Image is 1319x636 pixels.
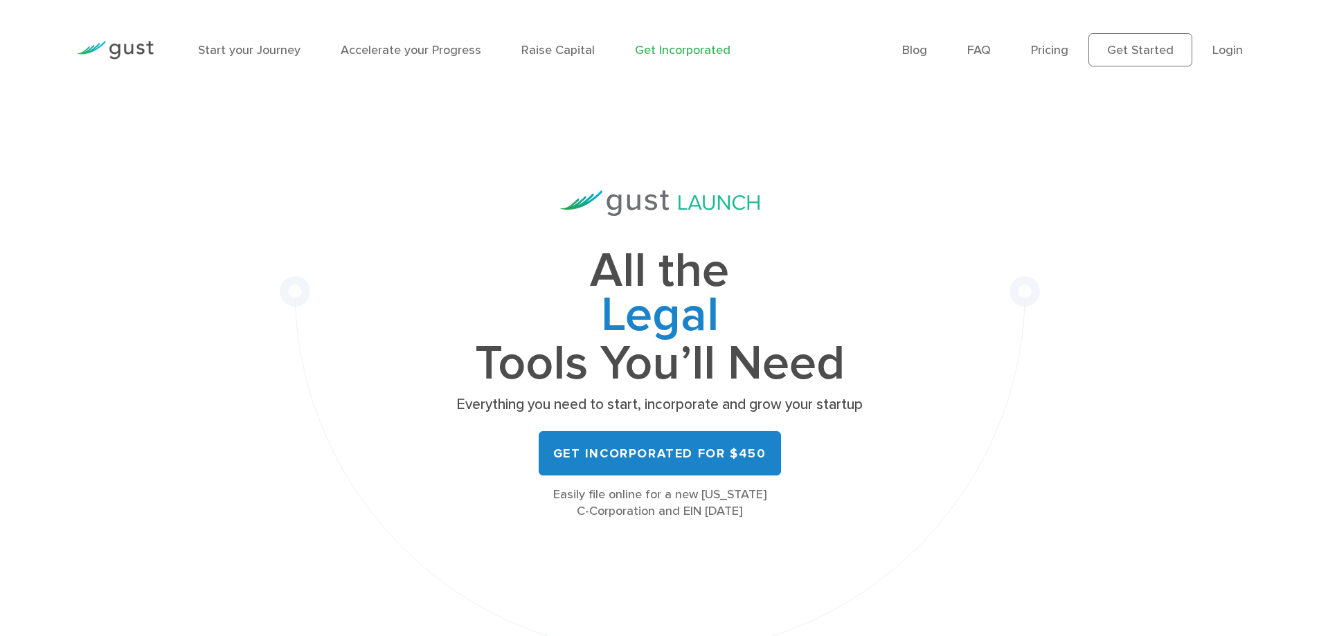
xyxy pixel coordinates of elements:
[1031,43,1068,57] a: Pricing
[902,43,927,57] a: Blog
[967,43,991,57] a: FAQ
[76,41,154,60] img: Gust Logo
[521,43,595,57] a: Raise Capital
[198,43,300,57] a: Start your Journey
[635,43,730,57] a: Get Incorporated
[539,431,781,475] a: Get Incorporated for $450
[1212,43,1243,57] a: Login
[452,395,868,415] p: Everything you need to start, incorporate and grow your startup
[1088,33,1192,66] a: Get Started
[452,293,868,342] span: Legal
[341,43,481,57] a: Accelerate your Progress
[452,249,868,385] h1: All the Tools You’ll Need
[452,487,868,520] div: Easily file online for a new [US_STATE] C-Corporation and EIN [DATE]
[560,190,760,216] img: Gust Launch Logo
